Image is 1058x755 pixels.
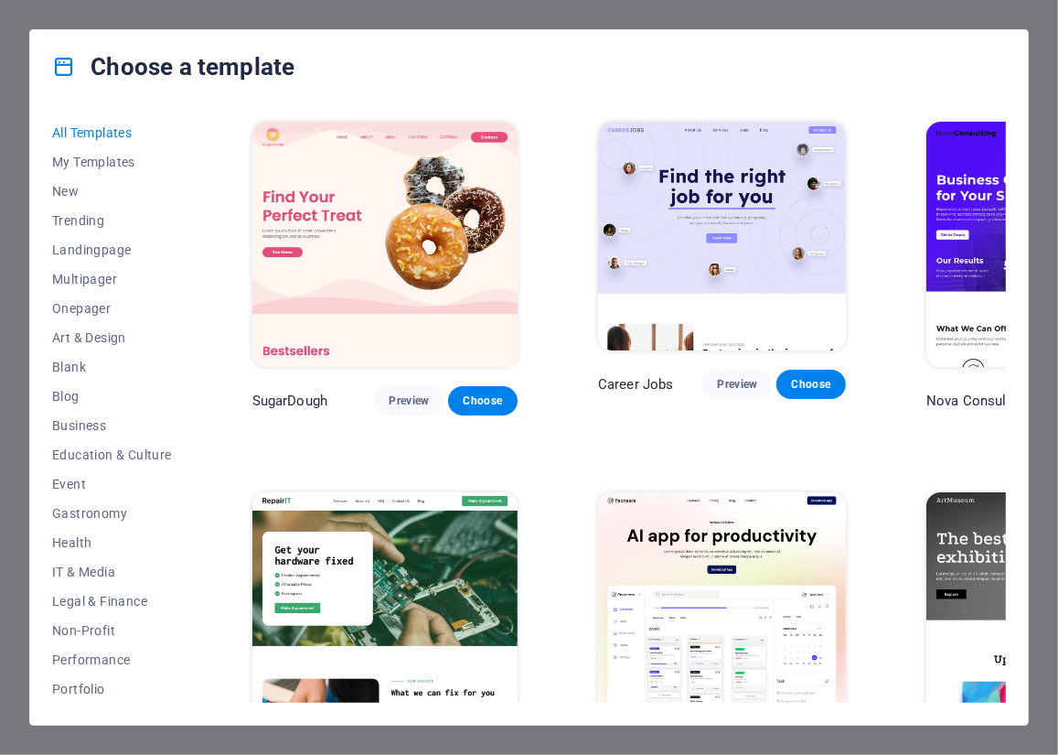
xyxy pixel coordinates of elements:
[52,389,172,404] span: Blog
[52,382,172,411] button: Blog
[52,623,172,638] span: Non-Profit
[717,377,757,392] span: Preview
[598,122,846,351] img: Career Jobs
[52,594,172,609] span: Legal & Finance
[52,557,172,587] button: IT & Media
[52,243,172,257] span: Landingpage
[52,52,294,81] h4: Choose a template
[52,360,172,374] span: Blank
[52,674,172,704] button: Portfolio
[52,118,172,147] button: All Templates
[52,272,172,286] span: Multipager
[52,440,172,469] button: Education & Culture
[52,147,172,177] button: My Templates
[52,213,172,228] span: Trending
[52,323,172,352] button: Art & Design
[52,177,172,206] button: New
[776,370,846,399] button: Choose
[52,587,172,616] button: Legal & Finance
[52,235,172,264] button: Landingpage
[52,418,172,433] span: Business
[598,492,846,721] img: Peoneera
[52,565,172,579] span: IT & Media
[52,469,172,499] button: Event
[52,653,172,667] span: Performance
[52,528,172,557] button: Health
[252,392,327,410] p: SugarDough
[52,616,172,645] button: Non-Profit
[791,377,831,392] span: Choose
[52,294,172,323] button: Onepager
[52,506,172,521] span: Gastronomy
[926,392,1030,410] p: Nova Consulting
[463,394,503,408] span: Choose
[52,448,172,462] span: Education & Culture
[52,352,172,382] button: Blank
[52,499,172,528] button: Gastronomy
[52,206,172,235] button: Trending
[52,645,172,674] button: Performance
[52,125,172,140] span: All Templates
[52,477,172,491] span: Event
[52,535,172,550] span: Health
[52,411,172,440] button: Business
[448,386,518,415] button: Choose
[252,122,518,367] img: SugarDough
[389,394,429,408] span: Preview
[52,155,172,169] span: My Templates
[52,264,172,294] button: Multipager
[52,682,172,696] span: Portfolio
[52,330,172,345] span: Art & Design
[252,492,518,738] img: RepairIT
[52,184,172,199] span: New
[52,301,172,316] span: Onepager
[598,375,674,394] p: Career Jobs
[702,370,772,399] button: Preview
[374,386,444,415] button: Preview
